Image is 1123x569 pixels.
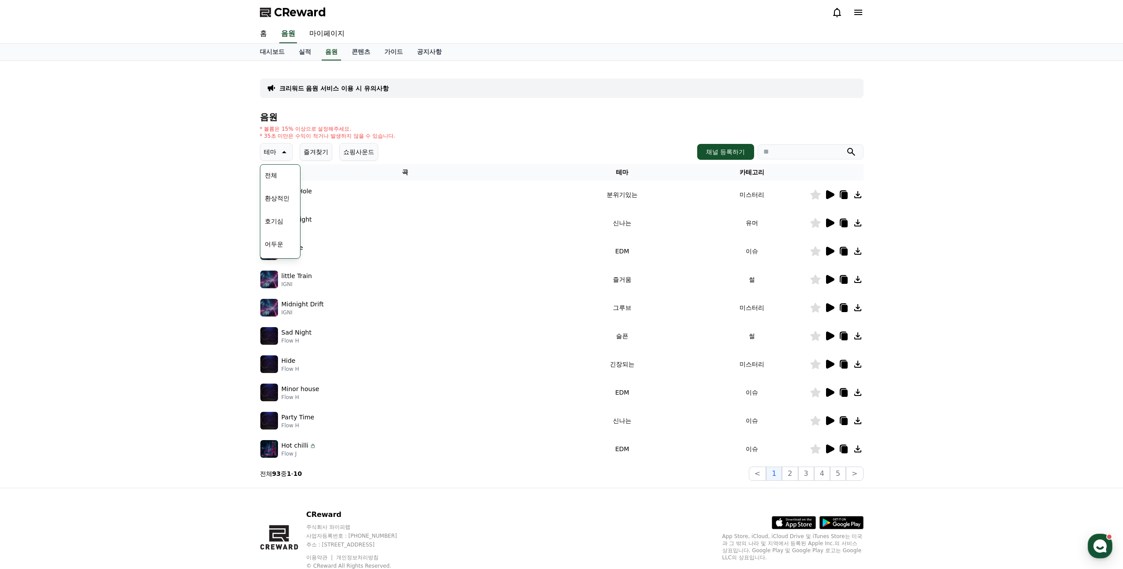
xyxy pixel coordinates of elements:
button: 환상적인 [261,188,293,208]
img: music [260,440,278,458]
button: 채널 등록하기 [697,144,754,160]
strong: 10 [293,470,302,477]
a: 공지사항 [410,44,449,60]
span: 홈 [28,293,33,300]
button: < [749,467,766,481]
p: 사업자등록번호 : [PHONE_NUMBER] [306,532,414,539]
p: Flow H [282,366,299,373]
p: 주소 : [STREET_ADDRESS] [306,541,414,548]
p: 전체 중 - [260,469,302,478]
a: 실적 [292,44,318,60]
td: 분위기있는 [550,181,694,209]
td: 썰 [694,322,810,350]
td: 슬픈 [550,322,694,350]
img: music [260,412,278,430]
img: music [260,327,278,345]
button: 어두운 [261,234,287,254]
td: EDM [550,237,694,265]
a: 설정 [114,280,169,302]
button: 2 [782,467,798,481]
td: 이슈 [694,407,810,435]
button: 5 [830,467,846,481]
a: 홈 [3,280,58,302]
p: Moonlight [282,215,312,224]
td: 그루브 [550,294,694,322]
td: 유머 [694,209,810,237]
a: 음원 [279,25,297,43]
th: 곡 [260,164,551,181]
td: 즐거움 [550,265,694,294]
td: 미스터리 [694,181,810,209]
p: Sad Night [282,328,312,337]
td: EDM [550,435,694,463]
img: music [260,299,278,317]
a: 크리워드 음원 서비스 이용 시 유의사항 [279,84,389,93]
p: Midnight Drift [282,300,324,309]
a: 대화 [58,280,114,302]
strong: 1 [287,470,291,477]
a: 이용약관 [306,554,334,561]
p: Minor house [282,384,319,394]
span: 대화 [81,294,91,301]
td: 신나는 [550,407,694,435]
button: 즐겨찾기 [300,143,332,161]
th: 카테고리 [694,164,810,181]
p: Flow H [282,422,315,429]
td: 긴장되는 [550,350,694,378]
a: 콘텐츠 [345,44,377,60]
td: 미스터리 [694,350,810,378]
button: 4 [814,467,830,481]
p: little Train [282,271,312,281]
a: 홈 [253,25,274,43]
h4: 음원 [260,112,864,122]
p: App Store, iCloud, iCloud Drive 및 iTunes Store는 미국과 그 밖의 나라 및 지역에서 등록된 Apple Inc.의 서비스 상표입니다. Goo... [722,533,864,561]
img: music [260,384,278,401]
p: 주식회사 와이피랩 [306,524,414,531]
a: CReward [260,5,326,19]
button: 3 [798,467,814,481]
button: 1 [766,467,782,481]
button: 전체 [261,166,281,185]
button: 테마 [260,143,293,161]
a: 마이페이지 [302,25,352,43]
span: CReward [274,5,326,19]
p: Flow H [282,337,312,344]
strong: 93 [272,470,281,477]
p: CReward [306,509,414,520]
th: 테마 [550,164,694,181]
td: 이슈 [694,435,810,463]
span: 설정 [136,293,147,300]
p: * 볼륨은 15% 이상으로 설정해주세요. [260,125,396,132]
td: 신나는 [550,209,694,237]
td: 이슈 [694,378,810,407]
p: * 35초 미만은 수익이 적거나 발생하지 않을 수 있습니다. [260,132,396,139]
a: 개인정보처리방침 [336,554,379,561]
button: > [846,467,863,481]
td: 썰 [694,265,810,294]
a: 음원 [322,44,341,60]
p: Flow J [282,450,316,457]
td: 미스터리 [694,294,810,322]
p: 테마 [264,146,276,158]
p: IGNI [282,281,312,288]
a: 대시보드 [253,44,292,60]
button: 쇼핑사운드 [339,143,378,161]
p: Party Time [282,413,315,422]
p: Hide [282,356,296,366]
a: 가이드 [377,44,410,60]
td: EDM [550,378,694,407]
p: IGNI [282,309,324,316]
td: 이슈 [694,237,810,265]
img: music [260,355,278,373]
button: 호기심 [261,211,287,231]
img: music [260,271,278,288]
p: Hot chilli [282,441,308,450]
p: Flow H [282,394,319,401]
